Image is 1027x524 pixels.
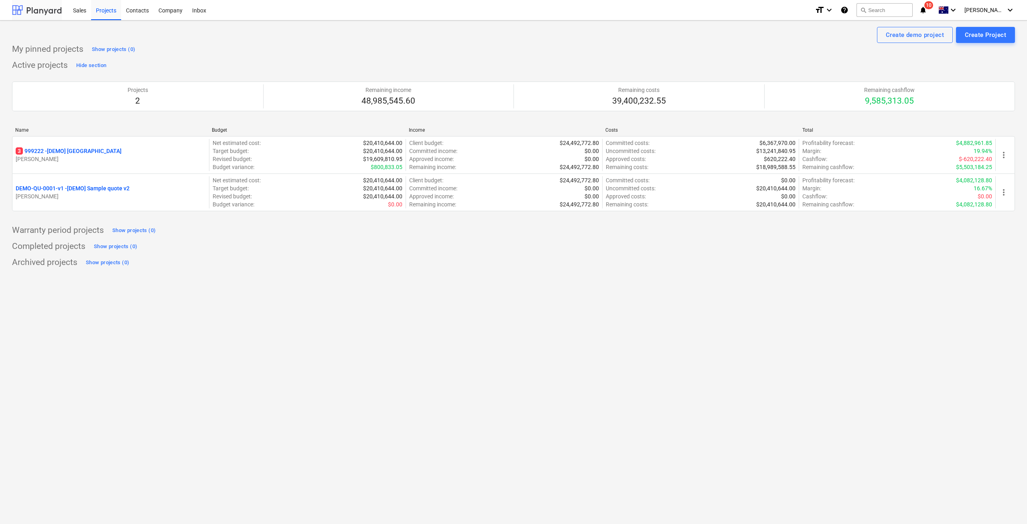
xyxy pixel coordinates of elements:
[956,176,992,184] p: $4,082,128.80
[802,139,854,147] p: Profitability forecast :
[361,96,415,107] p: 48,985,545.60
[802,155,827,163] p: Cashflow :
[16,192,206,200] p: [PERSON_NAME]
[213,200,254,208] p: Budget variance :
[128,86,148,94] p: Projects
[363,139,402,147] p: $20,410,644.00
[12,257,77,268] p: Archived projects
[606,176,649,184] p: Committed costs :
[363,184,402,192] p: $20,410,644.00
[802,200,854,208] p: Remaining cashflow :
[606,200,648,208] p: Remaining costs :
[919,5,927,15] i: notifications
[84,256,131,269] button: Show projects (0)
[409,163,456,171] p: Remaining income :
[956,139,992,147] p: $4,882,961.85
[363,147,402,155] p: $20,410,644.00
[612,86,666,94] p: Remaining costs
[110,224,158,237] button: Show projects (0)
[213,192,252,200] p: Revised budget :
[764,155,796,163] p: $620,222.40
[74,59,108,72] button: Hide section
[12,241,85,252] p: Completed projects
[585,147,599,155] p: $0.00
[815,5,824,15] i: format_size
[363,155,402,163] p: $19,609,810.95
[948,5,958,15] i: keyboard_arrow_down
[409,147,457,155] p: Committed income :
[128,96,148,107] p: 2
[802,192,827,200] p: Cashflow :
[886,30,944,40] div: Create demo project
[86,258,129,267] div: Show projects (0)
[213,184,249,192] p: Target budget :
[409,200,456,208] p: Remaining income :
[212,127,402,133] div: Budget
[213,147,249,155] p: Target budget :
[16,147,122,155] p: 999222 - [DEMO] [GEOGRAPHIC_DATA]
[999,150,1009,160] span: more_vert
[606,163,648,171] p: Remaining costs :
[978,192,992,200] p: $0.00
[409,139,443,147] p: Client budget :
[560,200,599,208] p: $24,492,772.80
[12,225,104,236] p: Warranty period projects
[585,192,599,200] p: $0.00
[112,226,156,235] div: Show projects (0)
[363,176,402,184] p: $20,410,644.00
[560,163,599,171] p: $24,492,772.80
[388,200,402,208] p: $0.00
[840,5,848,15] i: Knowledge base
[802,147,821,155] p: Margin :
[965,30,1006,40] div: Create Project
[213,163,254,171] p: Budget variance :
[361,86,415,94] p: Remaining income
[606,192,646,200] p: Approved costs :
[999,188,1009,197] span: more_vert
[363,192,402,200] p: $20,410,644.00
[213,139,261,147] p: Net estimated cost :
[16,155,206,163] p: [PERSON_NAME]
[606,155,646,163] p: Approved costs :
[409,192,454,200] p: Approved income :
[781,192,796,200] p: $0.00
[974,147,992,155] p: 19.94%
[16,184,206,200] div: DEMO-QU-0001-v1 -[DEMO] Sample quote v2[PERSON_NAME]
[924,1,933,9] span: 10
[213,155,252,163] p: Revised budget :
[16,147,206,163] div: 3999222 -[DEMO] [GEOGRAPHIC_DATA][PERSON_NAME]
[956,27,1015,43] button: Create Project
[371,163,402,171] p: $800,833.05
[409,127,599,133] div: Income
[824,5,834,15] i: keyboard_arrow_down
[12,60,68,71] p: Active projects
[802,176,854,184] p: Profitability forecast :
[864,86,915,94] p: Remaining cashflow
[15,127,205,133] div: Name
[585,184,599,192] p: $0.00
[756,184,796,192] p: $20,410,644.00
[860,7,867,13] span: search
[756,147,796,155] p: $13,241,840.95
[606,184,656,192] p: Uncommitted costs :
[756,200,796,208] p: $20,410,644.00
[560,176,599,184] p: $24,492,772.80
[781,176,796,184] p: $0.00
[16,184,130,192] p: DEMO-QU-0001-v1 - [DEMO] Sample quote v2
[864,96,915,107] p: 9,585,313.05
[92,45,135,54] div: Show projects (0)
[756,163,796,171] p: $18,989,588.55
[964,7,1005,13] span: [PERSON_NAME]
[759,139,796,147] p: $6,367,970.00
[802,163,854,171] p: Remaining cashflow :
[857,3,913,17] button: Search
[409,184,457,192] p: Committed income :
[877,27,953,43] button: Create demo project
[974,184,992,192] p: 16.67%
[847,201,1027,524] iframe: Chat Widget
[94,242,137,251] div: Show projects (0)
[409,155,454,163] p: Approved income :
[1005,5,1015,15] i: keyboard_arrow_down
[802,127,992,133] div: Total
